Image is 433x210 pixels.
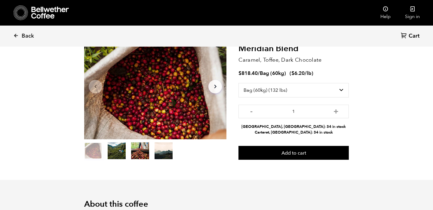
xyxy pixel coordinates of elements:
[260,70,286,77] span: Bag (60kg)
[238,130,349,135] li: Carteret, [GEOGRAPHIC_DATA]: 34 in stock
[238,70,241,77] span: $
[401,32,421,40] a: Cart
[305,70,312,77] span: /lb
[291,70,294,77] span: $
[258,70,260,77] span: /
[238,124,349,130] li: [GEOGRAPHIC_DATA], [GEOGRAPHIC_DATA]: 34 in stock
[238,56,349,64] p: Caramel, Toffee, Dark Chocolate
[409,32,419,40] span: Cart
[290,70,313,77] span: ( )
[332,108,340,114] button: +
[238,146,349,160] button: Add to cart
[238,44,349,54] h2: Meridian Blend
[84,199,349,209] h2: About this coffee
[247,108,255,114] button: -
[238,70,258,77] bdi: 818.40
[22,32,34,40] span: Back
[291,70,305,77] bdi: 6.20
